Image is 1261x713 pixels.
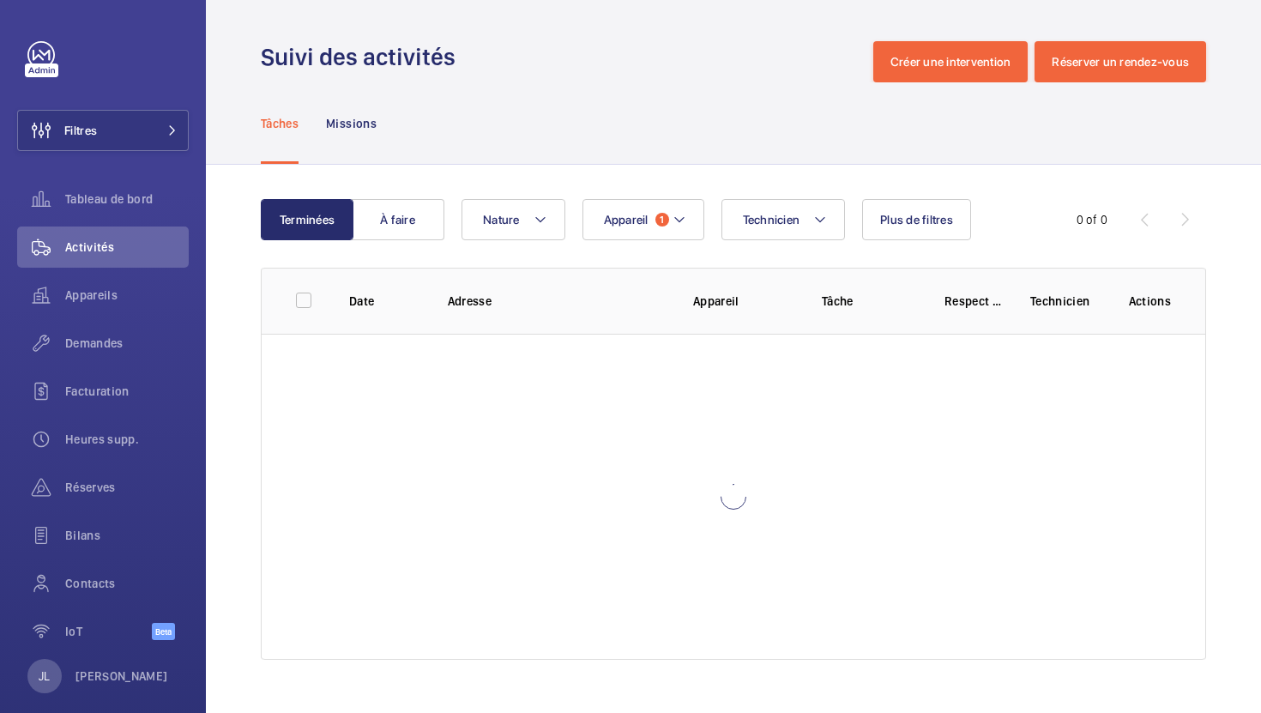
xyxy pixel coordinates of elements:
[462,199,565,240] button: Nature
[743,213,800,227] span: Technicien
[65,335,189,352] span: Demandes
[17,110,189,151] button: Filtres
[1035,41,1206,82] button: Réserver un rendez-vous
[1030,293,1101,310] p: Technicien
[483,213,520,227] span: Nature
[65,383,189,400] span: Facturation
[261,115,299,132] p: Tâches
[65,287,189,304] span: Appareils
[65,575,189,592] span: Contacts
[65,239,189,256] span: Activités
[65,479,189,496] span: Réserves
[39,668,50,685] p: JL
[65,527,189,544] span: Bilans
[582,199,704,240] button: Appareil1
[880,213,953,227] span: Plus de filtres
[655,213,669,227] span: 1
[448,293,666,310] p: Adresse
[1077,211,1107,228] div: 0 of 0
[261,199,353,240] button: Terminées
[604,213,649,227] span: Appareil
[152,623,175,640] span: Beta
[261,41,466,73] h1: Suivi des activités
[873,41,1029,82] button: Créer une intervention
[944,293,1003,310] p: Respect délai
[349,293,420,310] p: Date
[65,431,189,448] span: Heures supp.
[64,122,97,139] span: Filtres
[721,199,846,240] button: Technicien
[1129,293,1171,310] p: Actions
[862,199,971,240] button: Plus de filtres
[693,293,794,310] p: Appareil
[65,623,152,640] span: IoT
[326,115,377,132] p: Missions
[65,190,189,208] span: Tableau de bord
[352,199,444,240] button: À faire
[822,293,917,310] p: Tâche
[75,668,168,685] p: [PERSON_NAME]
